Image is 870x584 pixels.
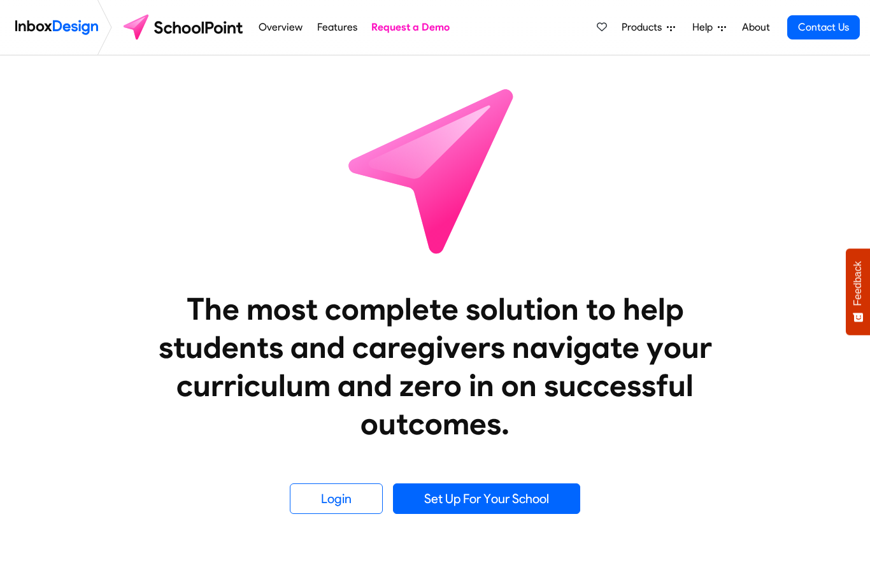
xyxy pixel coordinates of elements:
heading: The most complete solution to help students and caregivers navigate your curriculum and zero in o... [132,290,738,443]
span: Help [692,20,718,35]
a: Request a Demo [368,15,453,40]
a: Help [687,15,731,40]
a: Login [290,483,383,514]
a: Products [617,15,680,40]
a: Contact Us [787,15,860,39]
a: Overview [255,15,306,40]
img: icon_schoolpoint.svg [320,55,550,285]
a: Features [313,15,360,40]
img: schoolpoint logo [117,12,252,43]
a: Set Up For Your School [393,483,580,514]
button: Feedback - Show survey [846,248,870,335]
span: Products [622,20,667,35]
a: About [738,15,773,40]
span: Feedback [852,261,864,306]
